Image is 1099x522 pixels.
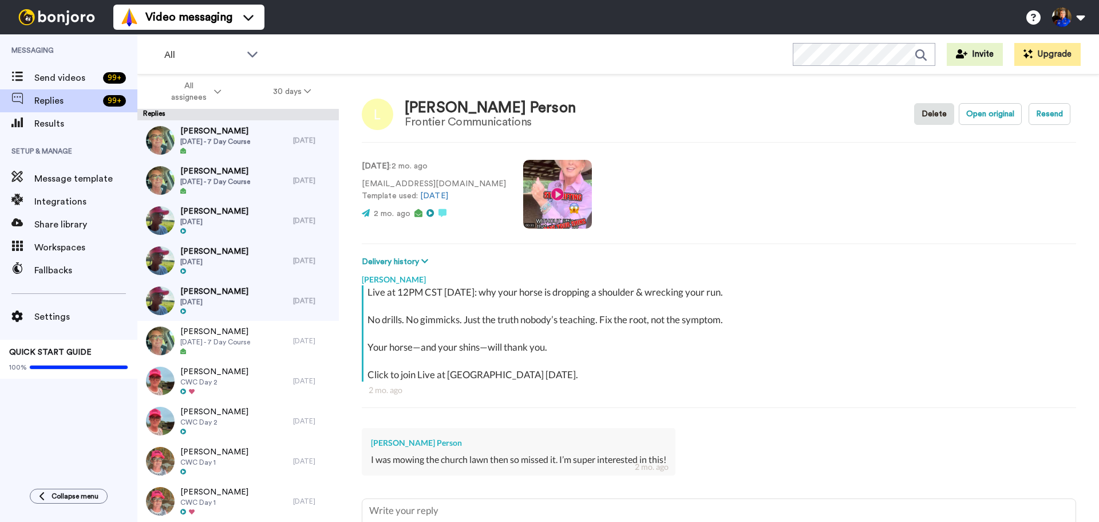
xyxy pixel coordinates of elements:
[405,100,576,116] div: [PERSON_NAME] Person
[420,192,448,200] a: [DATE]
[247,81,337,102] button: 30 days
[103,72,126,84] div: 99 +
[362,162,389,170] strong: [DATE]
[362,268,1076,285] div: [PERSON_NAME]
[9,348,92,356] span: QUICK START GUIDE
[293,497,333,506] div: [DATE]
[362,99,393,130] img: Image of Linnea Person
[1014,43,1081,66] button: Upgrade
[293,417,333,426] div: [DATE]
[146,487,175,516] img: 879b1678-496c-48ed-bd73-7330deb6d574-thumb.jpg
[34,264,137,277] span: Fallbacks
[180,286,248,297] span: [PERSON_NAME]
[137,160,339,201] a: [PERSON_NAME][DATE] - 7 Day Course[DATE]
[180,177,250,186] span: [DATE] - 7 Day Course
[137,321,339,361] a: [PERSON_NAME][DATE] - 7 Day Course[DATE]
[947,43,1003,66] button: Invite
[34,172,137,186] span: Message template
[635,461,669,473] div: 2 mo. ago
[34,310,137,324] span: Settings
[374,210,410,218] span: 2 mo. ago
[34,218,137,231] span: Share library
[362,256,432,268] button: Delivery history
[34,71,98,85] span: Send videos
[180,378,248,387] span: CWC Day 2
[146,246,175,275] img: 24c85289-a216-46f3-b3ce-8021e5b0c772-thumb.jpg
[293,216,333,225] div: [DATE]
[146,327,175,355] img: a406b6fa-c6ce-4d84-a157-2871c4a58653-thumb.jpg
[180,446,248,458] span: [PERSON_NAME]
[137,120,339,160] a: [PERSON_NAME][DATE] - 7 Day Course[DATE]
[34,241,137,254] span: Workspaces
[34,117,137,131] span: Results
[146,447,175,476] img: 3754518e-dbff-4ac1-9001-131e253a315b-thumb.jpg
[34,195,137,209] span: Integrations
[367,285,1073,382] div: Live at 12PM CST [DATE]: why your horse is dropping a shoulder & wrecking your run. No drills. No...
[180,297,248,307] span: [DATE]
[137,281,339,321] a: [PERSON_NAME][DATE][DATE]
[180,125,250,137] span: [PERSON_NAME]
[146,367,175,395] img: 8e220966-bc14-40cf-a273-41a5d26991d4-thumb.jpg
[145,9,232,25] span: Video messaging
[180,337,250,347] span: [DATE] - 7 Day Course
[34,94,98,108] span: Replies
[293,376,333,386] div: [DATE]
[180,206,248,217] span: [PERSON_NAME]
[9,363,27,372] span: 100%
[180,486,248,498] span: [PERSON_NAME]
[164,48,241,62] span: All
[293,136,333,145] div: [DATE]
[180,137,250,146] span: [DATE] - 7 Day Course
[137,481,339,521] a: [PERSON_NAME]CWC Day 1[DATE]
[293,176,333,185] div: [DATE]
[146,407,175,435] img: 8e220966-bc14-40cf-a273-41a5d26991d4-thumb.jpg
[180,166,250,177] span: [PERSON_NAME]
[959,103,1022,125] button: Open original
[371,437,666,449] div: [PERSON_NAME] Person
[180,498,248,507] span: CWC Day 1
[362,160,506,172] p: : 2 mo. ago
[405,116,576,128] div: Frontier Communications
[137,401,339,441] a: [PERSON_NAME]CWC Day 2[DATE]
[180,246,248,257] span: [PERSON_NAME]
[146,286,175,315] img: 24c85289-a216-46f3-b3ce-8021e5b0c772-thumb.jpg
[103,95,126,107] div: 99 +
[137,109,339,120] div: Replies
[362,178,506,202] p: [EMAIL_ADDRESS][DOMAIN_NAME] Template used:
[140,76,247,108] button: All assignees
[1029,103,1070,125] button: Resend
[137,201,339,241] a: [PERSON_NAME][DATE][DATE]
[293,457,333,466] div: [DATE]
[146,206,175,235] img: 3449ab53-aaaf-4db0-a6ac-e80e7afddc72-thumb.jpg
[30,489,108,504] button: Collapse menu
[180,217,248,226] span: [DATE]
[165,80,212,103] span: All assignees
[180,257,248,266] span: [DATE]
[369,384,1069,396] div: 2 mo. ago
[180,326,250,337] span: [PERSON_NAME]
[120,8,139,26] img: vm-color.svg
[146,166,175,195] img: dacefa83-b0c4-48e6-8358-527dba32d833-thumb.jpg
[14,9,100,25] img: bj-logo-header-white.svg
[52,492,98,501] span: Collapse menu
[293,296,333,305] div: [DATE]
[137,241,339,281] a: [PERSON_NAME][DATE][DATE]
[137,441,339,481] a: [PERSON_NAME]CWC Day 1[DATE]
[137,361,339,401] a: [PERSON_NAME]CWC Day 2[DATE]
[293,256,333,265] div: [DATE]
[293,336,333,346] div: [DATE]
[180,418,248,427] span: CWC Day 2
[914,103,954,125] button: Delete
[180,458,248,467] span: CWC Day 1
[180,366,248,378] span: [PERSON_NAME]
[180,406,248,418] span: [PERSON_NAME]
[146,126,175,155] img: d237d68b-e138-4de3-ad4e-21f84ea49b6a-thumb.jpg
[371,453,666,466] div: I was mowing the church lawn then so missed it. I’m super interested in this!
